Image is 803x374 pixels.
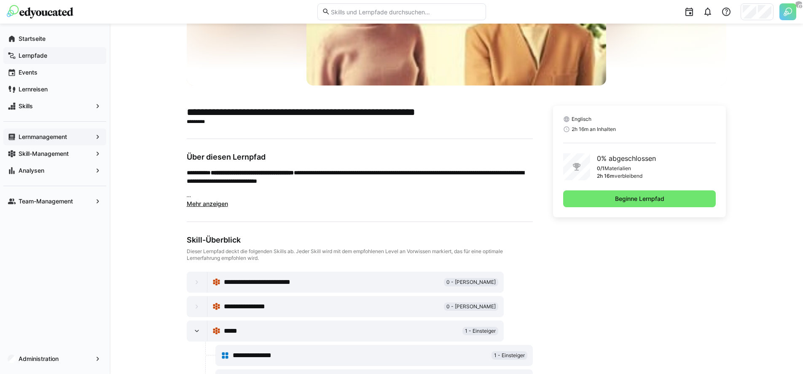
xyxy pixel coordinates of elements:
[465,328,496,334] span: 1 - Einsteiger
[446,303,496,310] span: 0 - [PERSON_NAME]
[187,200,228,207] span: Mehr anzeigen
[597,173,615,179] p: 2h 16m
[187,248,533,262] div: Dieser Lernpfad deckt die folgenden Skills ab. Jeder Skill wird mit dem empfohlenen Level an Vorw...
[446,279,496,286] span: 0 - [PERSON_NAME]
[494,352,525,359] span: 1 - Einsteiger
[615,173,642,179] p: verbleibend
[597,153,656,163] p: 0% abgeschlossen
[572,126,616,133] span: 2h 16m an Inhalten
[187,235,533,245] div: Skill-Überblick
[563,190,716,207] button: Beginne Lernpfad
[187,152,533,162] h3: Über diesen Lernpfad
[614,195,666,203] span: Beginne Lernpfad
[597,165,604,172] p: 0/1
[330,8,481,16] input: Skills und Lernpfade durchsuchen…
[572,116,591,123] span: Englisch
[604,165,631,172] p: Materialien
